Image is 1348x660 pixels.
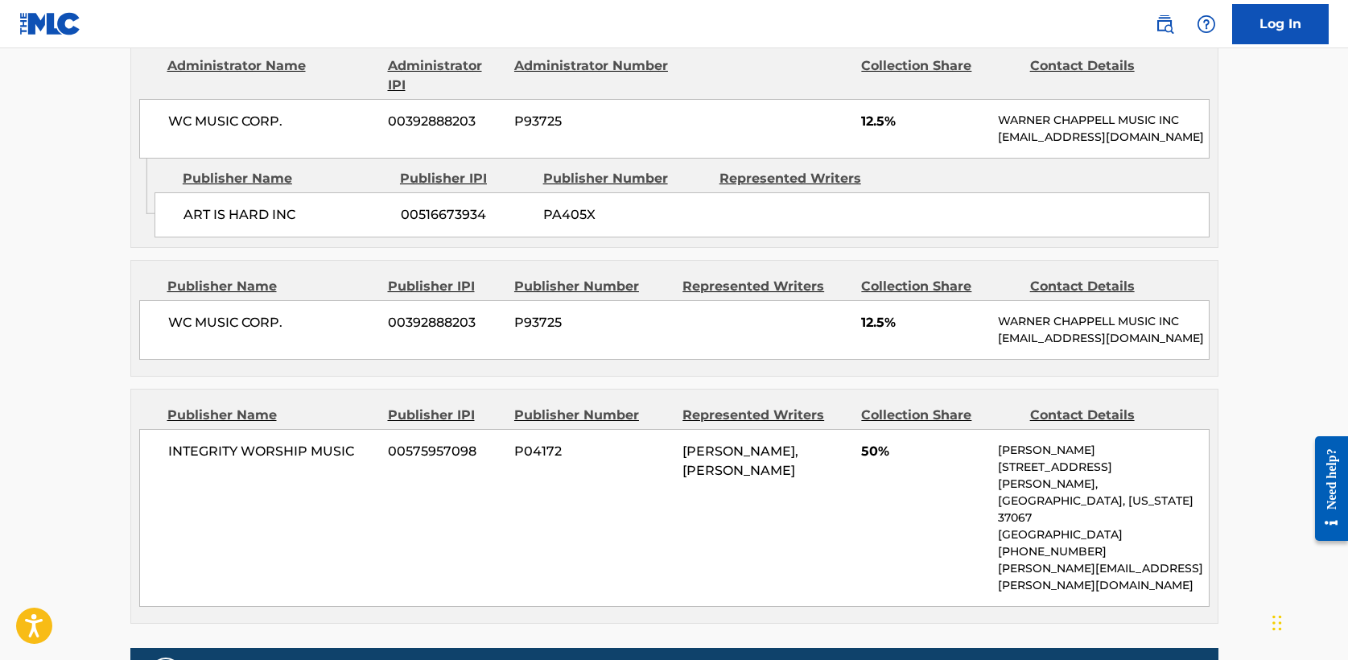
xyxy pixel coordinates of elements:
div: Publisher IPI [388,406,502,425]
img: help [1197,14,1216,34]
div: Represented Writers [719,169,884,188]
div: Collection Share [861,56,1017,95]
p: [GEOGRAPHIC_DATA] [998,526,1208,543]
div: Contact Details [1030,56,1186,95]
div: Contact Details [1030,406,1186,425]
p: [GEOGRAPHIC_DATA], [US_STATE] 37067 [998,493,1208,526]
span: 00575957098 [388,442,502,461]
div: Help [1190,8,1222,40]
span: 12.5% [861,112,986,131]
p: [EMAIL_ADDRESS][DOMAIN_NAME] [998,330,1208,347]
span: P93725 [514,313,670,332]
span: 12.5% [861,313,986,332]
span: P93725 [514,112,670,131]
span: WC MUSIC CORP. [168,112,377,131]
span: 50% [861,442,986,461]
p: [PERSON_NAME] [998,442,1208,459]
div: Represented Writers [682,406,849,425]
p: WARNER CHAPPELL MUSIC INC [998,313,1208,330]
div: Administrator Number [514,56,670,95]
div: Collection Share [861,277,1017,296]
div: Contact Details [1030,277,1186,296]
p: [PERSON_NAME][EMAIL_ADDRESS][PERSON_NAME][DOMAIN_NAME] [998,560,1208,594]
div: Publisher IPI [400,169,531,188]
span: INTEGRITY WORSHIP MUSIC [168,442,377,461]
p: [PHONE_NUMBER] [998,543,1208,560]
a: Log In [1232,4,1329,44]
div: Represented Writers [682,277,849,296]
img: MLC Logo [19,12,81,35]
span: 00392888203 [388,313,502,332]
span: P04172 [514,442,670,461]
img: search [1155,14,1174,34]
p: WARNER CHAPPELL MUSIC INC [998,112,1208,129]
div: Drag [1272,599,1282,647]
span: WC MUSIC CORP. [168,313,377,332]
p: [STREET_ADDRESS][PERSON_NAME], [998,459,1208,493]
div: Publisher Name [167,277,376,296]
a: Public Search [1148,8,1181,40]
div: Publisher Number [514,406,670,425]
span: 00392888203 [388,112,502,131]
span: [PERSON_NAME], [PERSON_NAME] [682,443,798,478]
p: [EMAIL_ADDRESS][DOMAIN_NAME] [998,129,1208,146]
div: Publisher Name [167,406,376,425]
div: Publisher Number [543,169,707,188]
div: Publisher Name [183,169,388,188]
iframe: Resource Center [1303,424,1348,554]
div: Administrator Name [167,56,376,95]
span: 00516673934 [401,205,531,225]
iframe: Chat Widget [1268,583,1348,660]
div: Publisher IPI [388,277,502,296]
div: Publisher Number [514,277,670,296]
span: PA405X [543,205,707,225]
div: Administrator IPI [388,56,502,95]
span: ART IS HARD INC [183,205,389,225]
div: Collection Share [861,406,1017,425]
